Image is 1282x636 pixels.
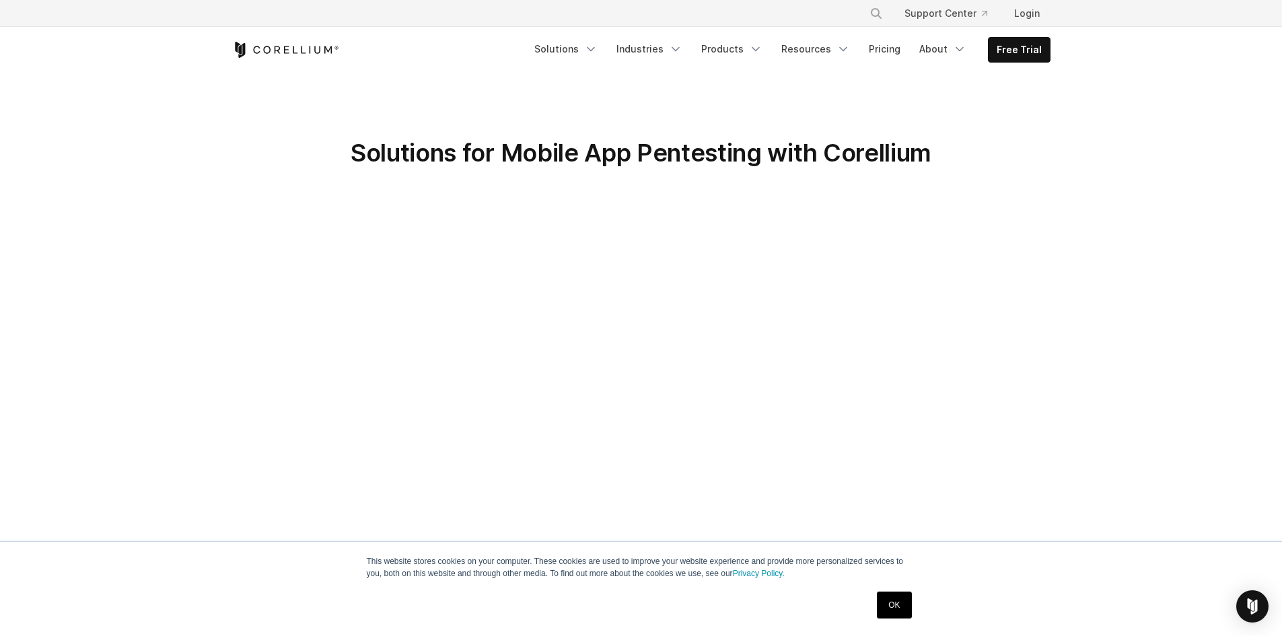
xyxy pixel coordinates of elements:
div: Navigation Menu [526,37,1050,63]
a: Corellium Home [232,42,339,58]
a: Industries [608,37,690,61]
a: Free Trial [989,38,1050,62]
a: Pricing [861,37,909,61]
span: Solutions for Mobile App Pentesting with Corellium [351,138,931,168]
a: Login [1003,1,1050,26]
a: Privacy Policy. [733,569,785,578]
a: Resources [773,37,858,61]
a: Products [693,37,771,61]
a: Solutions [526,37,606,61]
p: This website stores cookies on your computer. These cookies are used to improve your website expe... [367,555,916,579]
a: About [911,37,974,61]
div: Open Intercom Messenger [1236,590,1269,623]
a: Support Center [894,1,998,26]
div: Navigation Menu [853,1,1050,26]
a: OK [877,592,911,619]
button: Search [864,1,888,26]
